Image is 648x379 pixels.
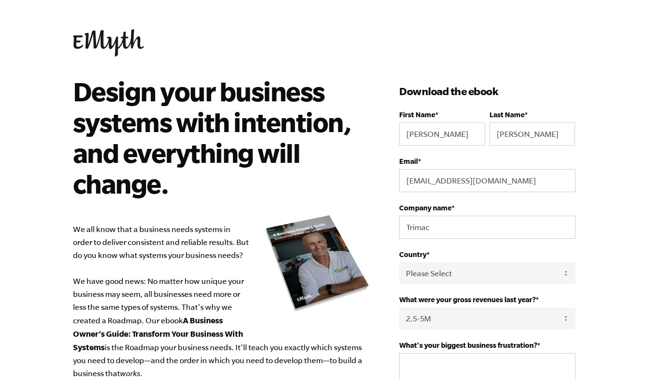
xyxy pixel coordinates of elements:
[120,369,140,378] em: works
[73,76,357,199] h2: Design your business systems with intention, and everything will change.
[399,110,435,119] span: First Name
[399,341,537,349] span: What's your biggest business frustration?
[73,29,144,57] img: EMyth
[399,84,575,99] h3: Download the ebook
[265,214,370,313] img: new_roadmap_cover_093019
[399,250,427,258] span: Country
[600,333,648,379] iframe: Chat Widget
[399,295,536,304] span: What were your gross revenues last year?
[399,204,452,212] span: Company name
[489,110,525,119] span: Last Name
[73,316,243,352] b: A Business Owner’s Guide: Transform Your Business With Systems
[399,157,418,165] span: Email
